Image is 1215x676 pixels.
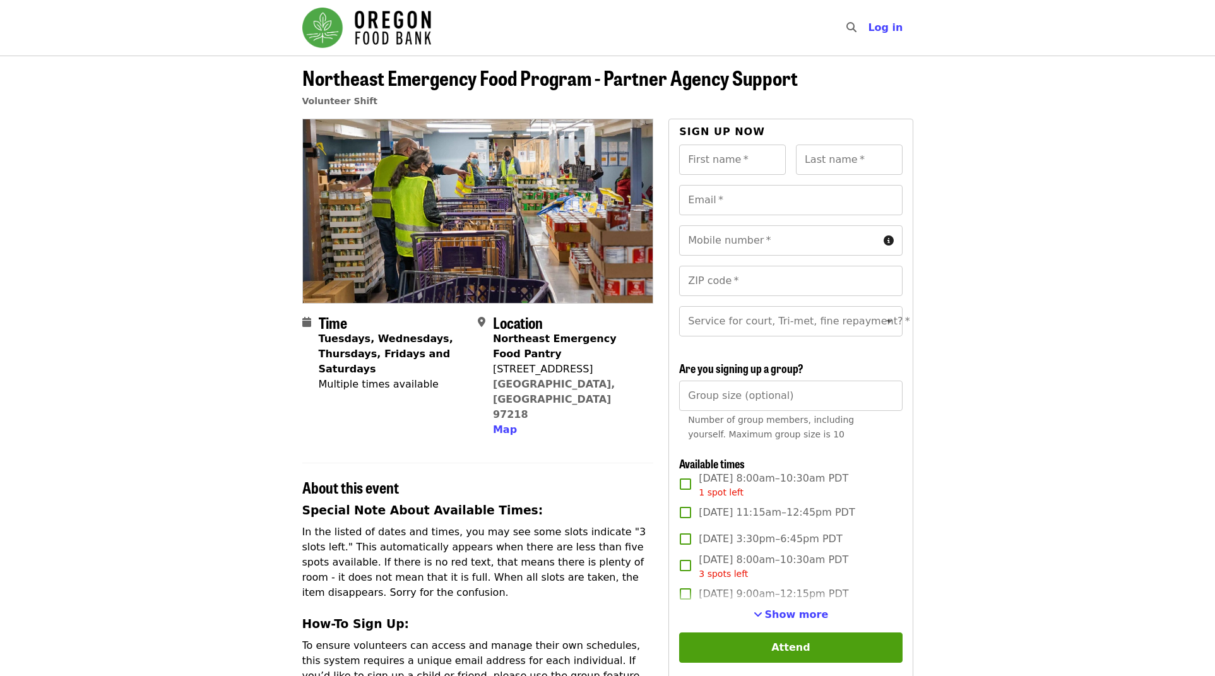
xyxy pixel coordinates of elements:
[864,13,874,43] input: Search
[493,422,517,437] button: Map
[868,21,903,33] span: Log in
[699,531,842,547] span: [DATE] 3:30pm–6:45pm PDT
[679,360,803,376] span: Are you signing up a group?
[319,333,453,375] strong: Tuesdays, Wednesdays, Thursdays, Fridays and Saturdays
[765,608,829,620] span: Show more
[699,552,848,581] span: [DATE] 8:00am–10:30am PDT
[858,15,913,40] button: Log in
[699,471,848,499] span: [DATE] 8:00am–10:30am PDT
[302,316,311,328] i: calendar icon
[493,362,643,377] div: [STREET_ADDRESS]
[302,504,543,517] strong: Special Note About Available Times:
[754,607,829,622] button: See more timeslots
[302,8,431,48] img: Oregon Food Bank - Home
[679,381,902,411] input: [object Object]
[679,455,745,471] span: Available times
[679,185,902,215] input: Email
[493,311,543,333] span: Location
[493,333,617,360] strong: Northeast Emergency Food Pantry
[880,312,898,330] button: Open
[679,266,902,296] input: ZIP code
[699,586,848,602] span: [DATE] 9:00am–12:15pm PDT
[303,119,653,302] img: Northeast Emergency Food Program - Partner Agency Support organized by Oregon Food Bank
[493,424,517,436] span: Map
[302,476,399,498] span: About this event
[302,62,798,92] span: Northeast Emergency Food Program - Partner Agency Support
[679,632,902,663] button: Attend
[796,145,903,175] input: Last name
[302,525,654,600] p: In the listed of dates and times, you may see some slots indicate "3 slots left." This automatica...
[302,96,378,106] a: Volunteer Shift
[846,21,856,33] i: search icon
[699,487,744,497] span: 1 spot left
[319,311,347,333] span: Time
[319,377,468,392] div: Multiple times available
[679,145,786,175] input: First name
[493,378,615,420] a: [GEOGRAPHIC_DATA], [GEOGRAPHIC_DATA] 97218
[699,505,855,520] span: [DATE] 11:15am–12:45pm PDT
[478,316,485,328] i: map-marker-alt icon
[688,415,854,439] span: Number of group members, including yourself. Maximum group size is 10
[679,126,765,138] span: Sign up now
[884,235,894,247] i: circle-info icon
[679,225,878,256] input: Mobile number
[699,569,748,579] span: 3 spots left
[302,617,410,631] strong: How-To Sign Up:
